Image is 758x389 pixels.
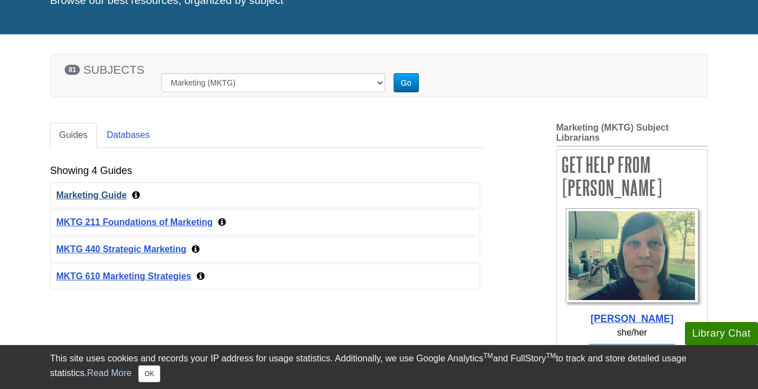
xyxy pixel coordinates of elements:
h2: Showing 4 Guides [50,165,132,177]
h2: Get Help From [PERSON_NAME] [557,150,707,203]
button: Library Chat [685,322,758,345]
span: 81 [65,65,80,75]
a: Read More [87,368,132,378]
span: SUBJECTS [83,63,145,76]
img: Profile Photo [566,208,698,303]
div: This site uses cookies and records your IP address for usage statistics. Additionally, we use Goo... [50,352,708,382]
a: MKTG 211 Foundations of Marketing [56,217,213,227]
button: Go [394,73,419,92]
a: Marketing Guide [56,190,127,200]
a: Guides [50,123,97,148]
a: MKTG 610 Marketing Strategies [56,271,191,281]
sup: TM [546,352,556,360]
a: MKTG 440 Strategic Marketing [56,244,186,254]
div: [PERSON_NAME] [562,311,702,326]
div: she/her [562,326,702,339]
sup: TM [483,352,493,360]
a: Databases [98,123,159,148]
h2: Marketing (MKTG) Subject Librarians [556,123,708,146]
section: Subject Search Bar [50,40,708,109]
a: Profile Photo [PERSON_NAME] [562,208,702,326]
button: Close [138,365,160,382]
